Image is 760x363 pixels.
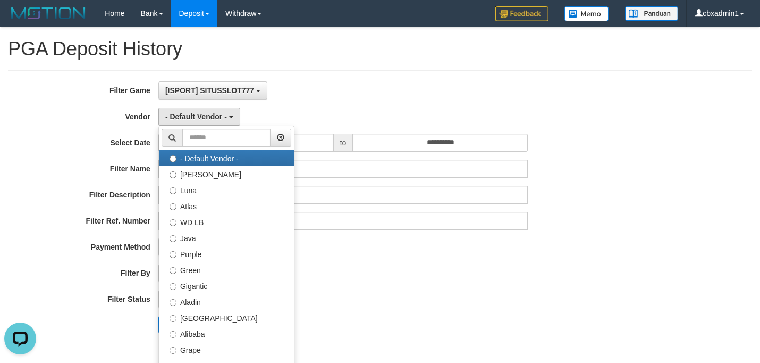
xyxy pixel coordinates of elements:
[170,331,176,338] input: Alibaba
[159,325,294,341] label: Alibaba
[495,6,548,21] img: Feedback.jpg
[159,261,294,277] label: Green
[170,299,176,306] input: Aladin
[625,6,678,21] img: panduan.png
[170,155,176,162] input: - Default Vendor -
[170,347,176,354] input: Grape
[159,181,294,197] label: Luna
[170,315,176,322] input: [GEOGRAPHIC_DATA]
[159,277,294,293] label: Gigantic
[170,283,176,290] input: Gigantic
[170,235,176,242] input: Java
[564,6,609,21] img: Button%20Memo.svg
[159,245,294,261] label: Purple
[159,341,294,357] label: Grape
[159,293,294,309] label: Aladin
[158,81,267,100] button: [ISPORT] SITUSSLOT777
[170,251,176,258] input: Purple
[170,187,176,194] input: Luna
[159,309,294,325] label: [GEOGRAPHIC_DATA]
[165,112,227,121] span: - Default Vendor -
[170,171,176,178] input: [PERSON_NAME]
[170,203,176,210] input: Atlas
[159,213,294,229] label: WD LB
[158,108,240,126] button: - Default Vendor -
[159,229,294,245] label: Java
[159,166,294,181] label: [PERSON_NAME]
[170,267,176,274] input: Green
[4,4,36,36] button: Open LiveChat chat widget
[159,197,294,213] label: Atlas
[8,5,89,21] img: MOTION_logo.png
[170,219,176,226] input: WD LB
[165,86,254,95] span: [ISPORT] SITUSSLOT777
[159,150,294,166] label: - Default Vendor -
[333,134,353,152] span: to
[8,38,752,60] h1: PGA Deposit History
